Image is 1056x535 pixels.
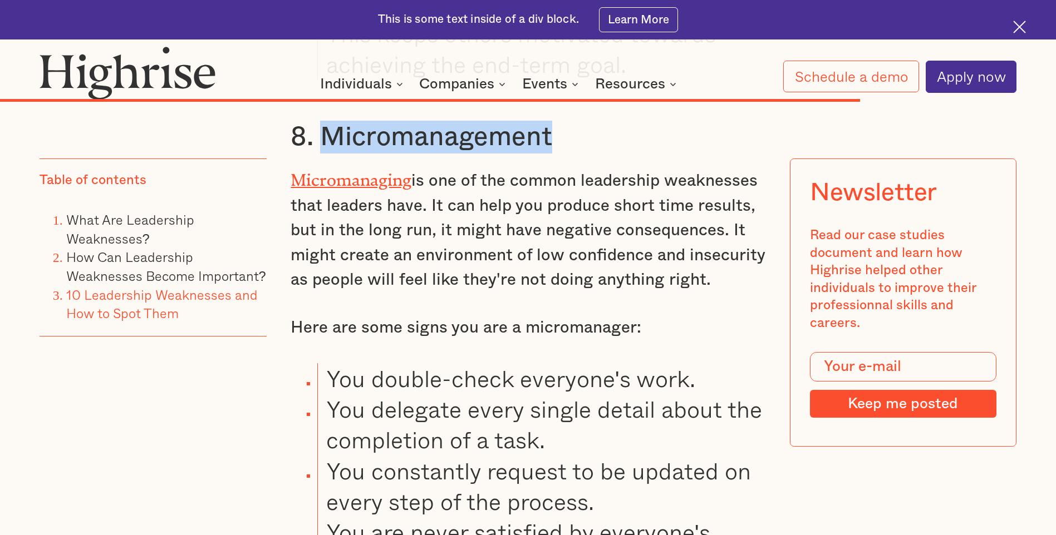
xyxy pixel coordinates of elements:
[291,121,765,153] h3: 8. Micromanagement
[595,77,665,91] div: Resources
[810,352,996,418] form: Modal Form
[419,77,494,91] div: Companies
[378,12,579,27] div: This is some text inside of a div block.
[783,61,919,92] a: Schedule a demo
[419,77,509,91] div: Companies
[522,77,582,91] div: Events
[595,77,680,91] div: Resources
[317,455,765,517] li: You constantly request to be updated on every step of the process.
[320,77,406,91] div: Individuals
[291,171,411,181] a: Micromanaging
[810,227,996,332] div: Read our case studies document and learn how Highrise helped other individuals to improve their p...
[1013,21,1026,33] img: Cross icon
[810,390,996,418] input: Keep me posted
[320,77,392,91] div: Individuals
[810,352,996,382] input: Your e-mail
[291,165,765,292] p: is one of the common leadership weaknesses that leaders have. It can help you produce short time ...
[40,172,146,190] div: Table of contents
[317,363,765,394] li: You double-check everyone's work.
[291,315,765,340] p: Here are some signs you are a micromanager:
[66,246,266,286] a: How Can Leadership Weaknesses Become Important?
[317,394,765,455] li: You delegate every single detail about the completion of a task.
[522,77,567,91] div: Events
[810,179,937,207] div: Newsletter
[66,209,194,249] a: What Are Leadership Weaknesses?
[926,61,1016,93] a: Apply now
[66,284,258,323] a: 10 Leadership Weaknesses and How to Spot Them
[599,7,679,32] a: Learn More
[40,46,216,100] img: Highrise logo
